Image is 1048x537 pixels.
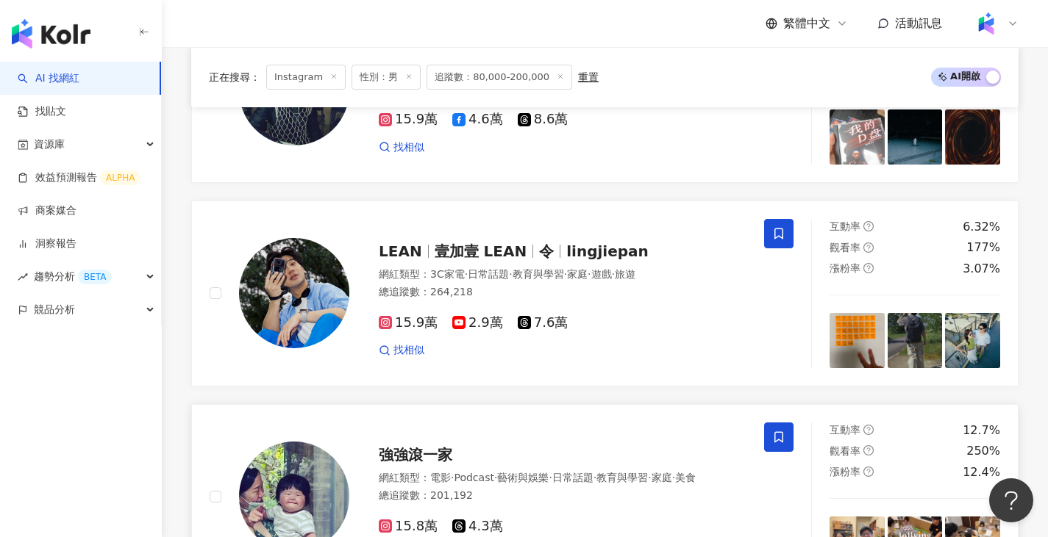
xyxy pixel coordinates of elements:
div: 總追蹤數 ： 264,218 [379,285,746,300]
span: question-circle [863,263,874,273]
img: KOL Avatar [239,238,349,348]
span: 4.3萬 [452,519,503,534]
div: 網紅類型 ： [379,471,746,486]
div: 6.32% [963,219,1000,235]
img: post-image [830,109,885,165]
span: Podcast [454,472,493,483]
span: Instagram [266,65,346,90]
span: question-circle [863,466,874,477]
span: · [672,472,675,483]
a: 效益預測報告ALPHA [18,170,140,185]
span: rise [18,272,28,282]
span: 家庭 [567,268,588,280]
img: logo [12,19,90,48]
span: · [494,472,497,483]
a: searchAI 找網紅 [18,71,79,86]
span: 15.9萬 [379,112,438,127]
img: post-image [945,313,1000,368]
img: post-image [888,109,943,165]
span: · [588,268,591,280]
span: question-circle [863,242,874,253]
span: 互動率 [830,220,860,232]
img: Kolr%20app%20icon%20%281%29.png [972,10,1000,37]
span: 追蹤數：80,000-200,000 [427,65,572,90]
span: 觀看率 [830,445,860,457]
span: · [593,472,596,483]
a: 洞察報告 [18,237,76,251]
span: 繁體中文 [783,15,830,32]
span: · [451,472,454,483]
span: · [549,472,552,483]
span: 美食 [675,472,696,483]
span: 互動率 [830,424,860,436]
a: 找相似 [379,140,424,155]
span: 漲粉率 [830,262,860,274]
span: 活動訊息 [895,16,942,30]
span: 正在搜尋 ： [209,71,260,83]
span: 2.9萬 [452,315,503,331]
div: 網紅類型 ： [379,267,746,282]
a: 找相似 [379,343,424,358]
div: 177% [966,239,1000,256]
span: 日常話題 [468,268,509,280]
span: 漲粉率 [830,466,860,477]
span: 7.6萬 [518,315,568,331]
a: KOL AvatarLEAN壹加壹 LEAN令lingjiepan網紅類型：3C家電·日常話題·教育與學習·家庭·遊戲·旅遊總追蹤數：264,21815.9萬2.9萬7.6萬找相似互動率ques... [191,201,1019,386]
span: 藝術與娛樂 [497,472,549,483]
div: 3.07% [963,261,1000,277]
span: 3C家電 [430,268,465,280]
span: 旅遊 [615,268,635,280]
span: question-circle [863,425,874,435]
div: 12.4% [963,464,1000,480]
div: 250% [966,443,1000,459]
span: 教育與學習 [513,268,564,280]
span: 性別：男 [352,65,421,90]
div: 12.7% [963,422,1000,439]
img: post-image [888,313,943,368]
span: 15.9萬 [379,315,438,331]
span: 令 [539,242,554,260]
span: 觀看率 [830,242,860,253]
div: BETA [78,270,112,284]
span: 資源庫 [34,128,65,161]
span: 4.6萬 [452,112,503,127]
span: 8.6萬 [518,112,568,127]
span: 電影 [430,472,451,483]
span: 家庭 [652,472,672,483]
a: 商案媒合 [18,203,76,218]
span: 競品分析 [34,293,75,326]
span: LEAN [379,242,422,260]
div: 重置 [578,71,599,83]
span: 壹加壹 LEAN [435,242,527,260]
img: post-image [945,109,1000,165]
span: 遊戲 [591,268,612,280]
span: 15.8萬 [379,519,438,534]
span: 趨勢分析 [34,260,112,293]
span: question-circle [863,445,874,455]
span: 找相似 [393,140,424,155]
span: · [509,268,512,280]
div: 總追蹤數 ： 201,192 [379,489,746,503]
span: · [612,268,615,280]
span: 日常話題 [552,472,593,483]
span: 找相似 [393,343,424,358]
span: · [564,268,567,280]
a: 找貼文 [18,104,66,119]
iframe: Help Scout Beacon - Open [989,478,1033,522]
span: lingjiepan [566,242,649,260]
span: 強強滾一家 [379,446,452,464]
img: post-image [830,313,885,368]
span: question-circle [863,221,874,231]
span: 教育與學習 [596,472,648,483]
span: · [648,472,651,483]
span: · [465,268,468,280]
